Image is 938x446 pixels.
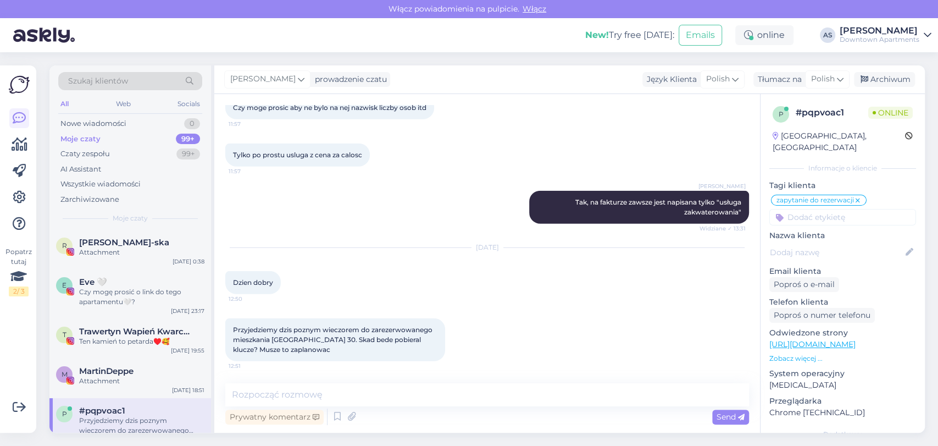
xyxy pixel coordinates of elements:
span: Tylko po prostu usluga z cena za calosc [233,151,362,159]
div: Try free [DATE]: [585,29,674,42]
div: # pqpvoac1 [796,106,868,119]
span: Eve 🤍 [79,277,107,287]
div: [PERSON_NAME] [840,26,919,35]
div: Popatrz tutaj [9,247,29,296]
span: Włącz [519,4,550,14]
p: Nazwa klienta [769,230,916,241]
span: Online [868,107,913,119]
div: Attachment [79,376,204,386]
p: Odwiedzone strony [769,327,916,339]
span: Trawertyn Wapień Kwarcyt Łupek Gnejs Porfir Granit Piaskowiec [79,327,193,337]
p: Zobacz więcej ... [769,354,916,364]
div: Moje czaty [60,134,101,145]
div: Prywatny komentarz [225,410,324,425]
p: Email klienta [769,266,916,277]
a: [URL][DOMAIN_NAME] [769,339,856,349]
div: Downtown Apartments [840,35,919,44]
div: Poproś o numer telefonu [769,308,875,323]
div: Zarchiwizowane [60,194,119,205]
div: Język Klienta [642,74,697,85]
span: Widziane ✓ 13:31 [700,224,746,233]
span: 11:57 [229,120,270,128]
span: Tak, na fakturze zawsze jest napisana tylko "usługa zakwaterowania" [575,198,743,216]
img: Askly Logo [9,74,30,95]
div: online [735,25,793,45]
span: [PERSON_NAME] [698,182,746,190]
span: R [62,241,67,250]
span: #pqpvoac1 [79,406,125,416]
a: [PERSON_NAME]Downtown Apartments [840,26,931,44]
p: System operacyjny [769,368,916,379]
span: 12:50 [229,295,270,303]
div: prowadzenie czatu [310,74,387,85]
span: [PERSON_NAME] [230,73,296,85]
div: Przyjedziemy dzis poznym wieczorem do zarezerwowanego mieszkania [GEOGRAPHIC_DATA] 30. Skad bede ... [79,416,204,436]
p: Chrome [TECHNICAL_ID] [769,407,916,419]
span: Dzien dobry [233,278,273,287]
span: Szukaj klientów [68,75,128,87]
div: 0 [184,118,200,129]
div: Tłumacz na [753,74,802,85]
div: Socials [175,97,202,111]
span: Renata Iwona Roma-ska [79,238,169,247]
span: 11:57 [229,167,270,175]
span: zapytanie do rezerwacji [776,197,854,203]
div: Nowe wiadomości [60,118,126,129]
div: Poproś o e-mail [769,277,839,292]
div: [GEOGRAPHIC_DATA], [GEOGRAPHIC_DATA] [773,130,905,153]
p: Telefon klienta [769,296,916,308]
div: Informacje o kliencie [769,163,916,173]
div: [DATE] 0:38 [173,257,204,266]
p: [MEDICAL_DATA] [769,379,916,391]
span: Czy moge prosic aby ne bylo na nej nazwisk liczby osob itd [233,103,426,112]
div: 99+ [176,134,200,145]
div: All [58,97,71,111]
input: Dodać etykietę [769,209,916,225]
button: Emails [679,25,722,46]
span: Polish [811,73,835,85]
div: Ten kamień to petarda♥️🥰 [79,337,204,346]
span: Moje czaty [113,213,148,223]
div: [DATE] 23:17 [171,307,204,315]
div: Czy mogę prosić o link do tego apartamentu🤍? [79,287,204,307]
div: [DATE] [225,243,749,252]
span: T [63,331,66,339]
span: M [62,370,68,378]
span: Send [717,412,745,422]
div: [DATE] 19:55 [171,346,204,355]
p: Tagi klienta [769,180,916,191]
div: Archiwum [854,72,915,87]
span: p [779,110,784,118]
span: Przyjedziemy dzis poznym wieczorem do zarezerwowanego mieszkania [GEOGRAPHIC_DATA] 30. Skad bede ... [233,326,434,354]
span: MartinDeppe [79,366,134,376]
div: Attachment [79,247,204,257]
div: 2 / 3 [9,287,29,296]
div: Web [114,97,133,111]
span: 12:51 [229,362,270,370]
input: Dodaj nazwę [770,246,903,258]
span: E [62,281,66,289]
div: Dodatkowy [769,430,916,439]
div: Czaty zespołu [60,148,110,159]
b: New! [585,30,609,40]
span: Polish [706,73,730,85]
div: AI Assistant [60,164,101,175]
div: AS [820,27,835,43]
p: Przeglądarka [769,395,916,407]
div: Wszystkie wiadomości [60,179,141,190]
div: [DATE] 18:51 [172,386,204,394]
span: p [62,410,67,418]
div: 99+ [176,148,200,159]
